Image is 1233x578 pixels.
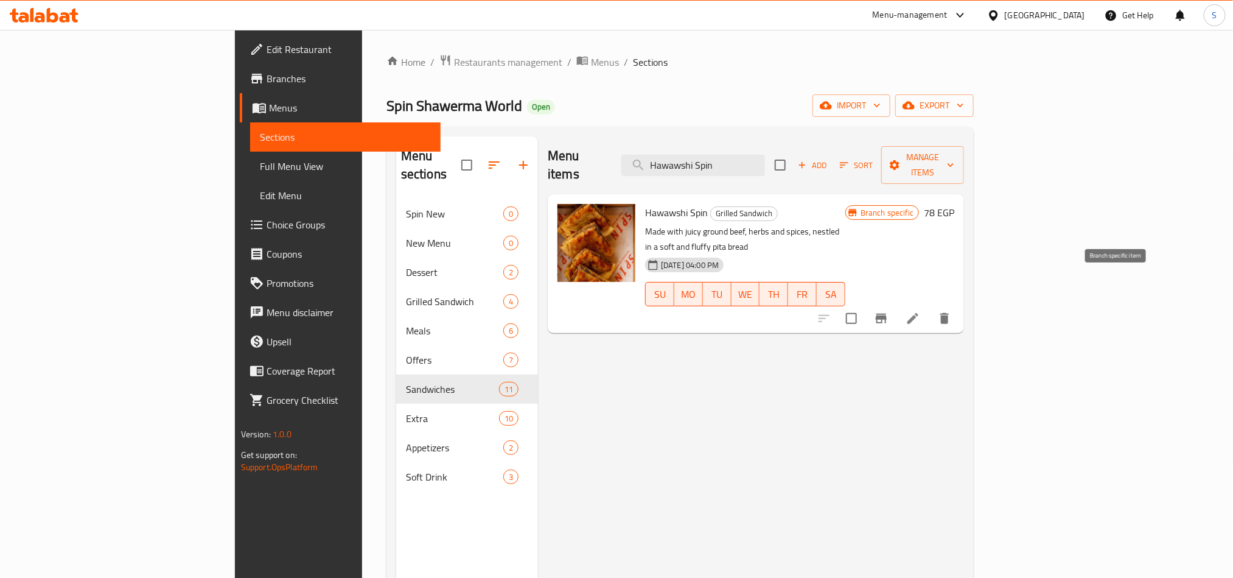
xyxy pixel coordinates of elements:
span: [DATE] 04:00 PM [656,259,724,271]
span: Soft Drink [406,470,503,484]
div: Spin New0 [396,199,538,228]
a: Full Menu View [250,152,441,181]
span: Select all sections [454,152,480,178]
span: Sort [840,158,873,172]
span: Restaurants management [454,55,562,69]
a: Grocery Checklist [240,386,441,415]
div: items [503,265,519,280]
span: Sections [260,130,431,144]
li: / [567,55,571,69]
span: 0 [504,238,518,249]
span: TU [708,286,727,303]
span: 6 [504,325,518,337]
span: Grilled Sandwich [406,294,503,309]
div: Meals [406,323,503,338]
a: Coverage Report [240,356,441,386]
button: import [812,94,890,117]
span: S [1212,9,1217,22]
div: items [503,440,519,455]
div: Open [527,100,555,115]
button: SA [817,282,845,306]
div: Offers7 [396,345,538,375]
span: 10 [500,413,518,425]
span: FR [793,286,812,303]
button: SU [645,282,674,306]
span: Appetizers [406,440,503,455]
span: Menu disclaimer [267,305,431,320]
span: Upsell [267,334,431,349]
span: Branches [267,71,431,86]
span: Spin New [406,206,503,221]
nav: Menu sections [396,194,538,496]
input: search [621,155,765,176]
span: Spin Shawerma World [386,92,522,119]
div: Menu-management [873,8,948,23]
a: Menus [576,54,619,70]
button: Sort [837,156,876,175]
div: [GEOGRAPHIC_DATA] [1005,9,1085,22]
a: Upsell [240,327,441,356]
a: Menus [240,93,441,122]
span: Hawawshi Spin [645,203,708,222]
div: Grilled Sandwich [710,206,778,221]
button: Add [793,156,832,175]
a: Support.OpsPlatform [241,459,318,475]
span: Menus [269,100,431,115]
div: items [503,470,519,484]
a: Menu disclaimer [240,298,441,327]
span: Add item [793,156,832,175]
a: Promotions [240,269,441,298]
div: items [503,236,519,250]
div: Sandwiches11 [396,375,538,404]
span: 3 [504,471,518,483]
a: Sections [250,122,441,152]
div: Dessert2 [396,258,538,287]
button: WE [732,282,760,306]
div: items [499,382,519,396]
a: Choice Groups [240,210,441,239]
span: Select section [767,152,793,178]
span: Extra [406,411,499,426]
span: 1.0.0 [273,426,292,442]
span: Edit Menu [260,188,431,203]
span: Coverage Report [267,364,431,378]
span: Open [527,102,555,112]
span: Add [796,158,829,172]
span: Get support on: [241,447,297,463]
p: Made with juicy ground beef, herbs and spices, nestled in a soft and fluffy pita bread [645,224,845,255]
span: Dessert [406,265,503,280]
span: Offers [406,353,503,367]
span: Menus [591,55,619,69]
a: Edit Restaurant [240,35,441,64]
span: SU [651,286,669,303]
span: Full Menu View [260,159,431,174]
button: Add section [509,150,538,180]
div: Meals6 [396,316,538,345]
span: Grocery Checklist [267,393,431,407]
button: FR [788,282,817,306]
a: Edit Menu [250,181,441,210]
div: Appetizers2 [396,433,538,462]
span: SA [822,286,840,303]
span: export [905,98,964,113]
div: items [503,353,519,367]
span: MO [679,286,698,303]
span: Choice Groups [267,217,431,232]
div: Grilled Sandwich4 [396,287,538,316]
button: TH [760,282,788,306]
span: 4 [504,296,518,308]
span: import [822,98,881,113]
span: 7 [504,354,518,366]
button: MO [674,282,703,306]
span: Sections [633,55,668,69]
span: TH [764,286,783,303]
span: 2 [504,442,518,454]
span: Select to update [839,306,864,331]
img: Hawawshi Spin [557,204,635,282]
li: / [624,55,628,69]
span: Branch specific [856,207,918,219]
